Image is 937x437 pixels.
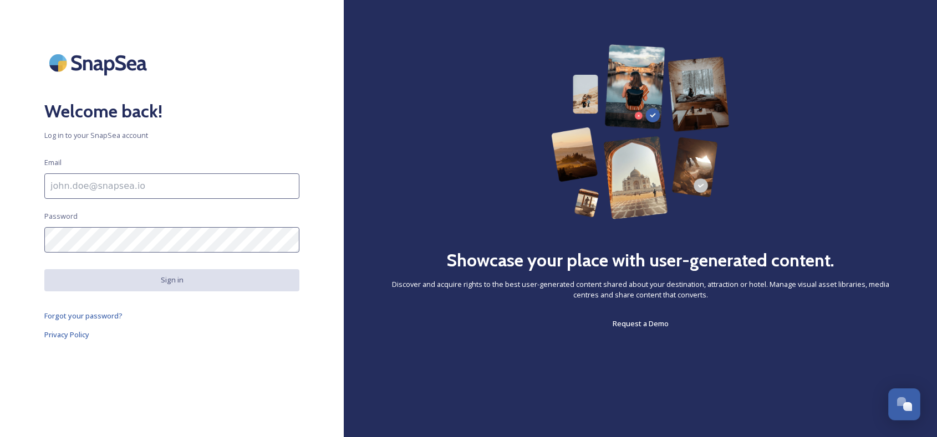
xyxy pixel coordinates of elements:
h2: Welcome back! [44,98,299,125]
span: Email [44,157,62,168]
a: Forgot your password? [44,309,299,322]
a: Privacy Policy [44,328,299,341]
img: SnapSea Logo [44,44,155,81]
span: Discover and acquire rights to the best user-generated content shared about your destination, att... [388,279,893,300]
button: Open Chat [888,388,920,420]
button: Sign in [44,269,299,291]
h2: Showcase your place with user-generated content. [446,247,834,274]
span: Request a Demo [613,318,669,328]
a: Request a Demo [613,317,669,330]
span: Password [44,211,78,222]
span: Privacy Policy [44,330,89,340]
input: john.doe@snapsea.io [44,173,299,199]
span: Forgot your password? [44,311,123,321]
span: Log in to your SnapSea account [44,130,299,141]
img: 63b42ca75bacad526042e722_Group%20154-p-800.png [551,44,730,219]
